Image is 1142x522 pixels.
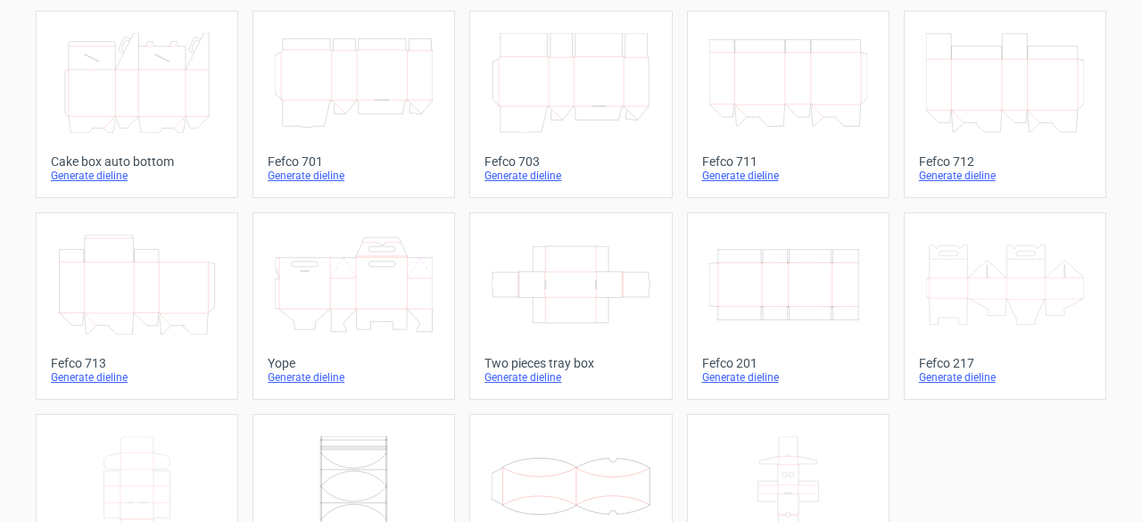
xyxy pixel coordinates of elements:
div: Fefco 217 [919,356,1091,370]
a: Fefco 217Generate dieline [904,212,1106,400]
a: Fefco 712Generate dieline [904,11,1106,198]
div: Cake box auto bottom [51,154,223,169]
div: Generate dieline [702,169,874,183]
a: Two pieces tray boxGenerate dieline [469,212,672,400]
div: Fefco 712 [919,154,1091,169]
div: Fefco 703 [484,154,657,169]
div: Generate dieline [919,370,1091,385]
div: Fefco 201 [702,356,874,370]
a: Fefco 201Generate dieline [687,212,890,400]
a: Fefco 711Generate dieline [687,11,890,198]
div: Fefco 701 [268,154,440,169]
div: Fefco 711 [702,154,874,169]
div: Generate dieline [51,370,223,385]
a: YopeGenerate dieline [252,212,455,400]
a: Fefco 703Generate dieline [469,11,672,198]
div: Two pieces tray box [484,356,657,370]
div: Generate dieline [484,169,657,183]
div: Generate dieline [484,370,657,385]
div: Yope [268,356,440,370]
div: Generate dieline [268,370,440,385]
div: Generate dieline [702,370,874,385]
div: Generate dieline [919,169,1091,183]
a: Fefco 713Generate dieline [36,212,238,400]
div: Generate dieline [268,169,440,183]
a: Fefco 701Generate dieline [252,11,455,198]
a: Cake box auto bottomGenerate dieline [36,11,238,198]
div: Generate dieline [51,169,223,183]
div: Fefco 713 [51,356,223,370]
